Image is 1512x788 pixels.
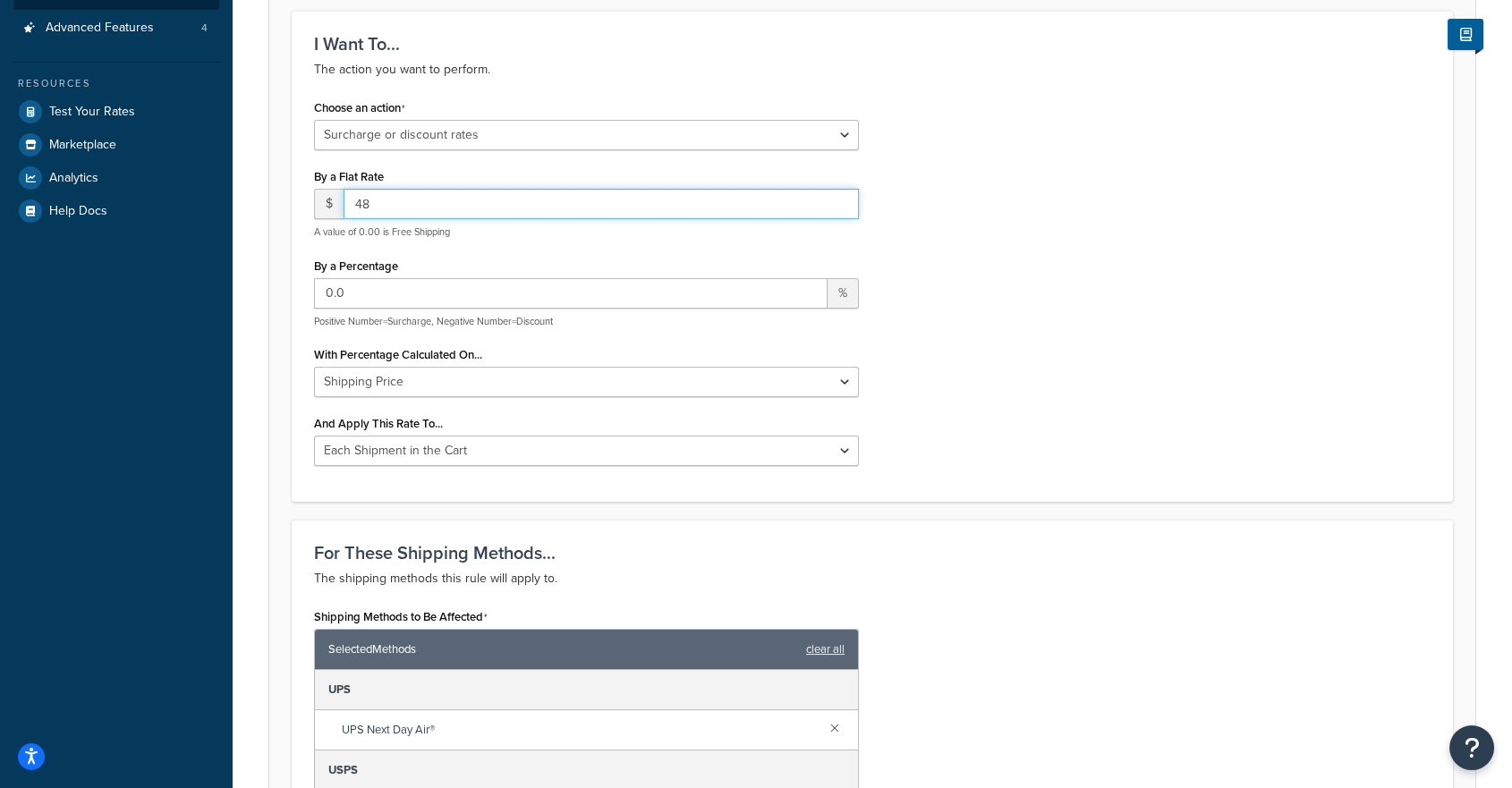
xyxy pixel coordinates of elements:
p: The shipping methods this rule will apply to. [314,568,1431,589]
a: Analytics [13,162,219,194]
span: 4 [201,21,208,36]
h3: I Want To... [314,34,1431,54]
li: Advanced Features [13,12,219,45]
span: % [828,278,859,309]
span: UPS Next Day Air® [342,717,816,742]
a: Help Docs [13,195,219,227]
a: clear all [806,637,845,662]
label: By a Percentage [314,259,398,273]
span: Help Docs [49,204,107,219]
span: Selected Methods [328,637,797,662]
a: Marketplace [13,129,219,161]
label: With Percentage Calculated On... [314,348,482,361]
p: Positive Number=Surcharge, Negative Number=Discount [314,315,859,328]
a: Advanced Features4 [13,12,219,45]
span: $ [314,189,344,219]
span: Marketplace [49,138,116,153]
label: Shipping Methods to Be Affected [314,610,488,624]
label: And Apply This Rate To... [314,417,443,430]
div: UPS [315,670,858,710]
a: Test Your Rates [13,96,219,128]
p: A value of 0.00 is Free Shipping [314,225,859,239]
span: Advanced Features [46,21,154,36]
button: Show Help Docs [1448,19,1483,50]
span: Analytics [49,171,98,186]
h3: For These Shipping Methods... [314,543,1431,563]
div: Resources [13,76,219,91]
p: The action you want to perform. [314,59,1431,80]
button: Open Resource Center [1449,725,1494,770]
label: By a Flat Rate [314,170,384,183]
span: Test Your Rates [49,105,135,120]
label: Choose an action [314,101,405,115]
